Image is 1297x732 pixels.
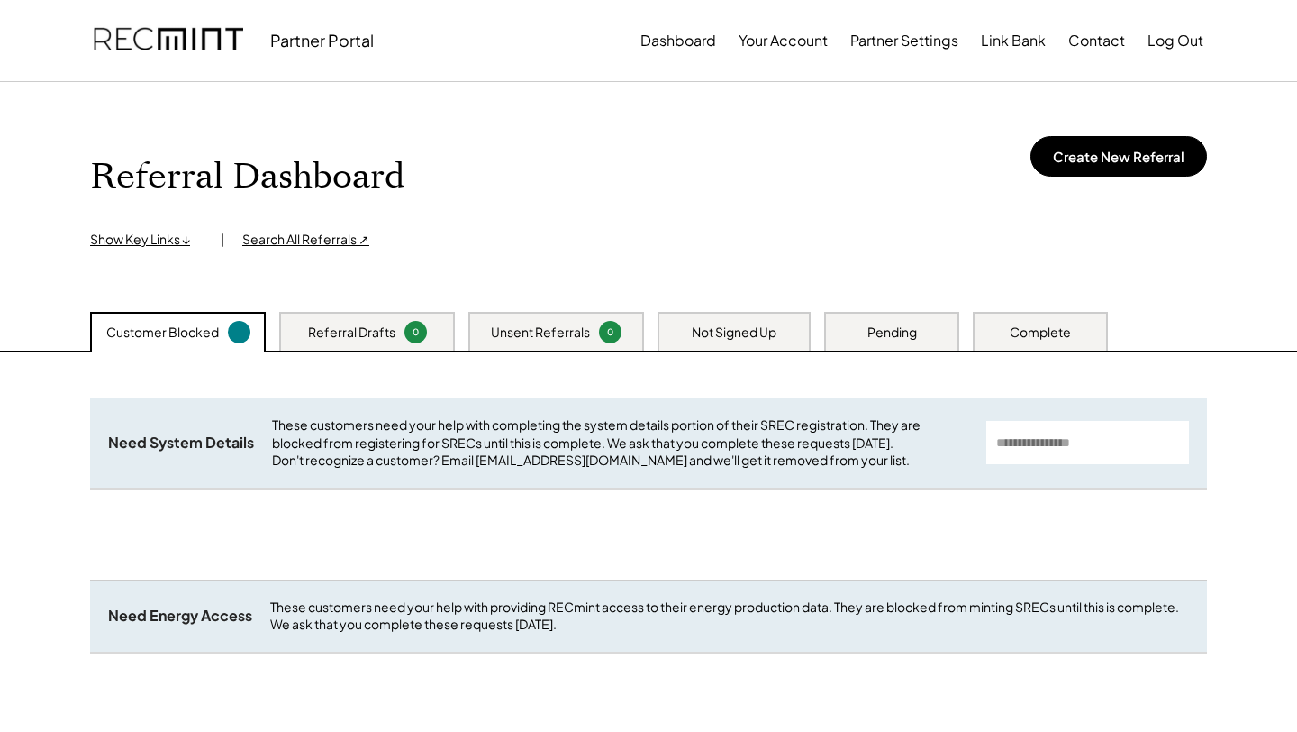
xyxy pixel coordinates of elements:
[94,10,243,71] img: recmint-logotype%403x.png
[90,156,404,198] h1: Referral Dashboard
[221,231,224,249] div: |
[640,23,716,59] button: Dashboard
[1030,136,1207,177] button: Create New Referral
[602,325,619,339] div: 0
[108,607,252,626] div: Need Energy Access
[467,127,567,226] img: yH5BAEAAAAALAAAAAABAAEAAAIBRAA7
[1068,23,1125,59] button: Contact
[270,30,374,50] div: Partner Portal
[867,324,917,342] div: Pending
[981,23,1046,59] button: Link Bank
[90,231,203,249] div: Show Key Links ↓
[242,231,369,249] div: Search All Referrals ↗
[692,324,776,342] div: Not Signed Up
[108,434,254,453] div: Need System Details
[850,23,958,59] button: Partner Settings
[1147,23,1203,59] button: Log Out
[272,416,968,470] div: These customers need your help with completing the system details portion of their SREC registrat...
[1010,324,1071,342] div: Complete
[308,324,395,342] div: Referral Drafts
[270,599,1189,634] div: These customers need your help with providing RECmint access to their energy production data. The...
[491,324,590,342] div: Unsent Referrals
[407,325,424,339] div: 0
[739,23,828,59] button: Your Account
[106,324,219,342] div: Customer Blocked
